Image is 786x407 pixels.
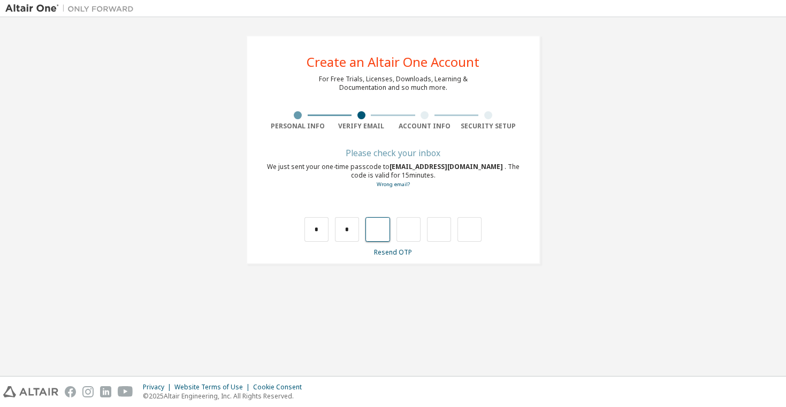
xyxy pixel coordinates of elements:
div: Please check your inbox [266,150,520,156]
p: © 2025 Altair Engineering, Inc. All Rights Reserved. [143,391,308,401]
div: Cookie Consent [253,383,308,391]
div: We just sent your one-time passcode to . The code is valid for 15 minutes. [266,163,520,189]
a: Go back to the registration form [377,181,410,188]
img: facebook.svg [65,386,76,397]
img: youtube.svg [118,386,133,397]
div: Website Terms of Use [174,383,253,391]
div: Privacy [143,383,174,391]
img: Altair One [5,3,139,14]
div: Security Setup [456,122,520,130]
img: instagram.svg [82,386,94,397]
div: Create an Altair One Account [307,56,479,68]
div: Personal Info [266,122,330,130]
div: For Free Trials, Licenses, Downloads, Learning & Documentation and so much more. [319,75,468,92]
div: Account Info [393,122,457,130]
img: linkedin.svg [100,386,111,397]
div: Verify Email [330,122,393,130]
img: altair_logo.svg [3,386,58,397]
span: [EMAIL_ADDRESS][DOMAIN_NAME] [390,162,505,171]
a: Resend OTP [374,248,412,257]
